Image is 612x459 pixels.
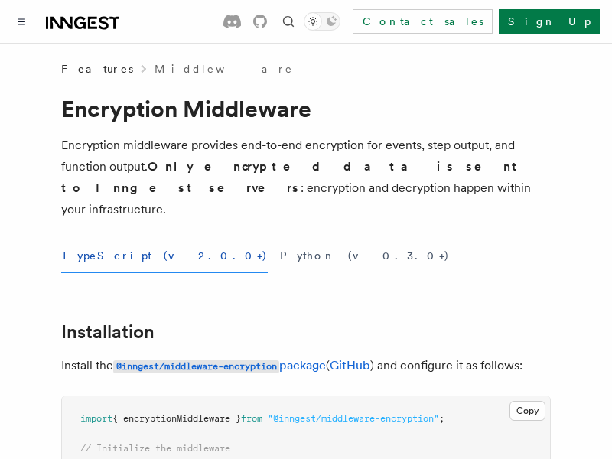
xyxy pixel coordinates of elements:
[439,413,444,424] span: ;
[304,12,340,31] button: Toggle dark mode
[61,239,268,273] button: TypeScript (v2.0.0+)
[61,135,551,220] p: Encryption middleware provides end-to-end encryption for events, step output, and function output...
[241,413,262,424] span: from
[353,9,493,34] a: Contact sales
[155,61,294,76] a: Middleware
[80,413,112,424] span: import
[330,358,370,373] a: GitHub
[80,443,230,454] span: // Initialize the middleware
[112,413,241,424] span: { encryptionMiddleware }
[61,159,523,195] strong: Only encrypted data is sent to Inngest servers
[61,61,133,76] span: Features
[61,321,155,343] a: Installation
[113,358,326,373] a: @inngest/middleware-encryptionpackage
[279,12,298,31] button: Find something...
[61,95,551,122] h1: Encryption Middleware
[12,12,31,31] button: Toggle navigation
[509,401,545,421] button: Copy
[61,355,551,377] p: Install the ( ) and configure it as follows:
[280,239,450,273] button: Python (v0.3.0+)
[499,9,600,34] a: Sign Up
[268,413,439,424] span: "@inngest/middleware-encryption"
[113,360,279,373] code: @inngest/middleware-encryption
